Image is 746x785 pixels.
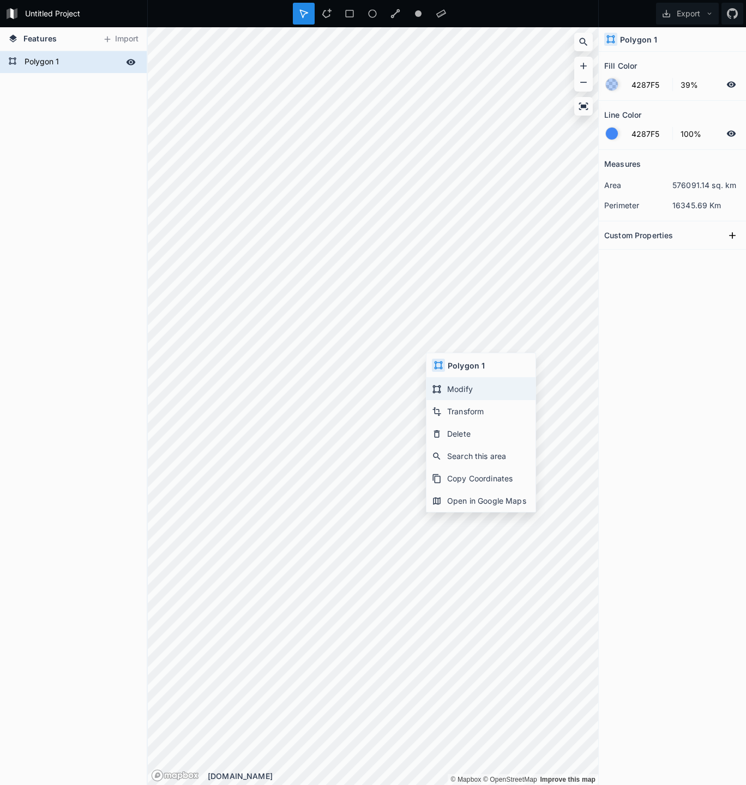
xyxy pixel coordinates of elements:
div: Transform [426,400,536,422]
div: Delete [426,422,536,445]
a: Map feedback [540,776,595,783]
div: Modify [426,378,536,400]
h4: Polygon 1 [620,34,657,45]
a: Mapbox logo [151,769,199,782]
dd: 576091.14 sq. km [672,179,741,191]
a: Mapbox [450,776,481,783]
a: OpenStreetMap [483,776,537,783]
div: Open in Google Maps [426,490,536,512]
h2: Measures [604,155,641,172]
dd: 16345.69 Km [672,200,741,211]
h2: Line Color [604,106,641,123]
button: Export [656,3,719,25]
h4: Polygon 1 [448,360,485,371]
div: Copy Coordinates [426,467,536,490]
dt: area [604,179,672,191]
div: [DOMAIN_NAME] [208,770,598,782]
span: Features [23,33,57,44]
h2: Custom Properties [604,227,673,244]
h2: Fill Color [604,57,637,74]
div: Search this area [426,445,536,467]
button: Import [97,31,144,48]
dt: perimeter [604,200,672,211]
